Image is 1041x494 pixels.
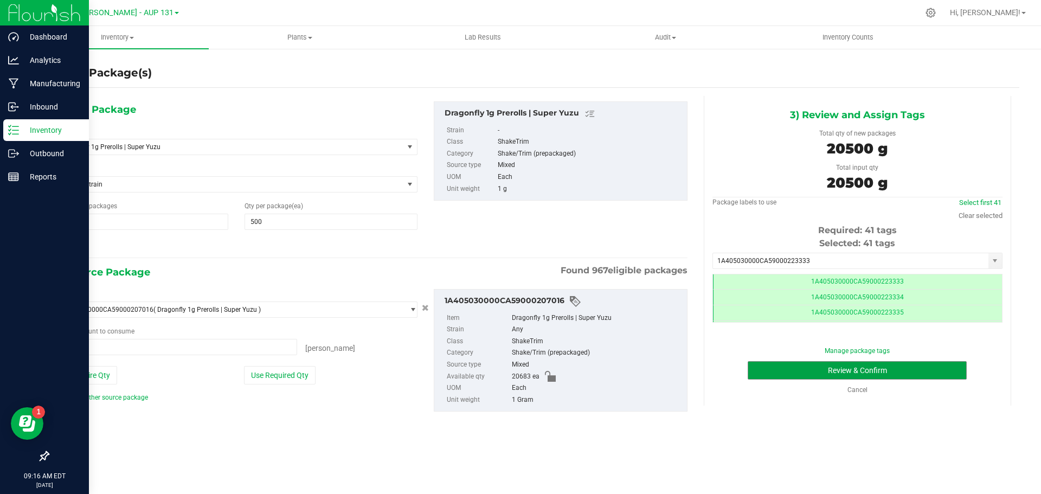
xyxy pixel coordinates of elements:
span: (ea) [292,202,303,210]
a: Cancel [847,386,868,394]
a: Manage package tags [825,347,890,355]
a: Plants [209,26,391,49]
span: Inventory [26,33,209,42]
inline-svg: Inventory [8,125,19,136]
div: 1A405030000CA59000207016 [445,295,682,308]
inline-svg: Dashboard [8,31,19,42]
label: Source type [447,159,496,171]
inline-svg: Reports [8,171,19,182]
p: 09:16 AM EDT [5,471,84,481]
div: ShakeTrim [498,136,681,148]
a: Lab Results [391,26,574,49]
h4: Create Package(s) [48,65,152,81]
button: Use Required Qty [244,366,316,384]
label: Class [447,336,510,348]
label: UOM [447,382,510,394]
p: [DATE] [5,481,84,489]
p: Outbound [19,147,84,160]
span: Package labels to use [712,198,776,206]
span: 2) Source Package [56,264,150,280]
p: Inventory [19,124,84,137]
a: Select first 41 [959,198,1001,207]
span: 20500 g [827,174,888,191]
label: Unit weight [447,394,510,406]
span: 20500 g [827,140,888,157]
div: Any [512,324,682,336]
inline-svg: Inbound [8,101,19,112]
label: Category [447,148,496,160]
span: Plants [209,33,391,42]
label: Category [447,347,510,359]
input: Starting tag number [713,253,988,268]
input: 20500 ea [56,339,297,355]
a: Audit [574,26,757,49]
span: Total qty of new packages [819,130,896,137]
span: 1A405030000CA59000207016 [61,306,153,313]
p: Analytics [19,54,84,67]
a: Inventory [26,26,209,49]
span: 3) Review and Assign Tags [790,107,925,123]
label: Source type [447,359,510,371]
span: Dragonfly [PERSON_NAME] - AUP 131 [42,8,173,17]
div: Shake/Trim (prepackaged) [512,347,682,359]
span: count [81,328,98,335]
label: Item [447,312,510,324]
a: Clear selected [959,211,1003,220]
p: Manufacturing [19,77,84,90]
span: Audit [575,33,756,42]
iframe: Resource center [11,407,43,440]
inline-svg: Analytics [8,55,19,66]
span: [PERSON_NAME] [305,344,355,352]
span: Hi, [PERSON_NAME]! [950,8,1020,17]
span: Total input qty [836,164,878,171]
p: Inbound [19,100,84,113]
span: Required: 41 tags [818,225,897,235]
p: Dashboard [19,30,84,43]
div: ShakeTrim [512,336,682,348]
span: select [403,302,417,317]
label: Class [447,136,496,148]
inline-svg: Outbound [8,148,19,159]
span: 20683 ea [512,371,539,383]
span: Lab Results [450,33,516,42]
div: Dragonfly 1g Prerolls | Super Yuzu [445,107,682,120]
p: Reports [19,170,84,183]
span: 1) New Package [56,101,136,118]
span: Select Strain [56,177,403,192]
div: Dragonfly 1g Prerolls | Super Yuzu [512,312,682,324]
div: Manage settings [924,8,937,18]
a: Inventory Counts [757,26,940,49]
span: 967 [592,265,608,275]
label: UOM [447,171,496,183]
input: 500 [245,214,416,229]
div: 1 g [498,183,681,195]
span: Inventory Counts [808,33,888,42]
a: Add another source package [56,394,148,401]
div: Each [512,382,682,394]
span: Qty per package [245,202,303,210]
label: Strain [447,125,496,137]
div: Mixed [512,359,682,371]
label: Unit weight [447,183,496,195]
div: Mixed [498,159,681,171]
span: 1A405030000CA59000223335 [811,309,904,316]
input: 41 [56,214,228,229]
span: select [988,253,1002,268]
span: 1A405030000CA59000223334 [811,293,904,301]
span: select [403,139,417,155]
span: 1A405030000CA59000223333 [811,278,904,285]
button: Review & Confirm [748,361,967,380]
span: Selected: 41 tags [819,238,895,248]
span: Package to consume [56,328,134,335]
span: Dragonfly 1g Prerolls | Super Yuzu [61,143,385,151]
div: Shake/Trim (prepackaged) [498,148,681,160]
button: Cancel button [419,300,432,316]
iframe: Resource center unread badge [32,406,45,419]
label: Strain [447,324,510,336]
div: Each [498,171,681,183]
label: Available qty [447,371,510,383]
span: Found eligible packages [561,264,687,277]
span: select [403,177,417,192]
div: 1 Gram [512,394,682,406]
